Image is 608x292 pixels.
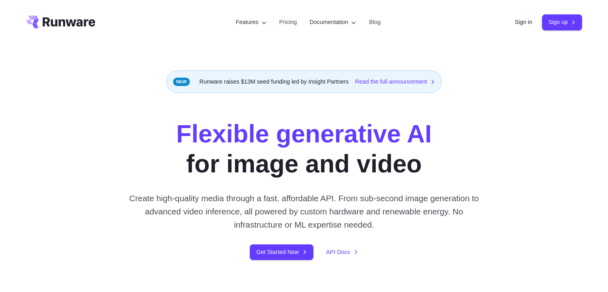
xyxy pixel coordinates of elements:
[236,18,267,27] label: Features
[176,119,432,179] h1: for image and video
[355,77,435,86] a: Read the full announcement
[250,244,313,260] a: Get Started Now
[326,248,358,257] a: API Docs
[279,18,297,27] a: Pricing
[310,18,357,27] label: Documentation
[515,18,532,27] a: Sign in
[176,120,432,148] strong: Flexible generative AI
[166,70,442,93] div: Runware raises $13M seed funding led by Insight Partners
[126,192,482,232] p: Create high-quality media through a fast, affordable API. From sub-second image generation to adv...
[369,18,381,27] a: Blog
[26,16,96,28] a: Go to /
[542,14,582,30] a: Sign up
